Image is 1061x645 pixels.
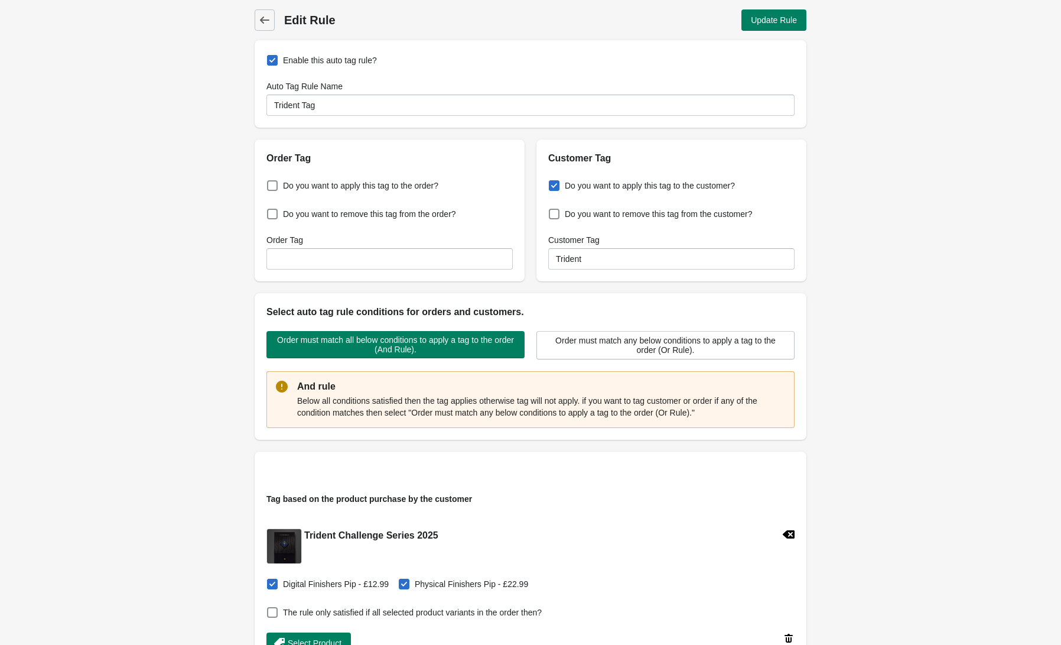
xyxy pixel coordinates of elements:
span: Do you want to apply this tag to the order? [283,180,438,192]
span: Tag based on the product purchase by the customer [266,494,472,504]
span: The rule only satisfied if all selected product variants in the order then? [283,607,542,618]
h2: Trident Challenge Series 2025 [304,529,438,543]
span: Do you want to remove this tag from the order? [283,208,456,220]
span: Physical Finishers Pip - £22.99 [415,578,528,590]
h2: Order Tag [266,151,513,166]
button: Update Rule [741,9,806,31]
h2: Select auto tag rule conditions for orders and customers. [266,305,795,319]
span: Update Rule [751,15,797,25]
label: Auto Tag Rule Name [266,80,343,92]
span: Order must match any below conditions to apply a tag to the order (Or Rule). [546,336,785,355]
h2: Customer Tag [548,151,795,166]
span: Order must match all below conditions to apply a tag to the order (And Rule). [276,335,515,354]
p: And rule [297,380,785,394]
label: Customer Tag [548,234,600,246]
span: Do you want to remove this tag from the customer? [565,208,752,220]
p: Below all conditions satisfied then the tag applies otherwise tag will not apply. if you want to ... [297,395,785,419]
button: Order must match all below conditions to apply a tag to the order (And Rule). [266,331,525,358]
span: Digital Finishers Pip - £12.99 [283,578,389,590]
span: Enable this auto tag rule? [283,54,377,66]
label: Order Tag [266,234,303,246]
span: Do you want to apply this tag to the customer? [565,180,735,192]
button: Order must match any below conditions to apply a tag to the order (Or Rule). [536,331,795,359]
h1: Edit Rule [284,12,529,28]
img: pip-pack-seals.jpg [267,529,301,563]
